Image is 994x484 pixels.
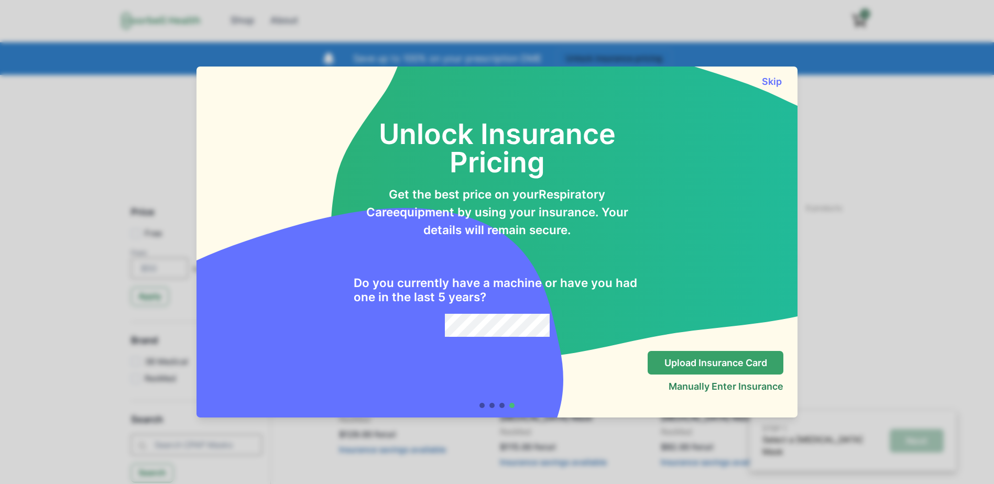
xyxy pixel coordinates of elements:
[760,76,783,87] button: Skip
[664,357,767,369] p: Upload Insurance Card
[354,276,640,304] h2: Do you currently have a machine or have you had one in the last 5 years?
[669,381,783,392] button: Manually Enter Insurance
[648,351,783,375] button: Upload Insurance Card
[354,185,640,238] p: Get the best price on your Respiratory Care equipment by using your insurance. Your details will ...
[354,92,640,176] h2: Unlock Insurance Pricing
